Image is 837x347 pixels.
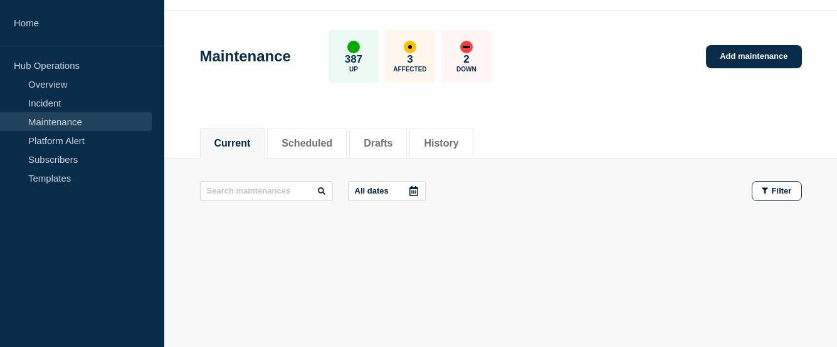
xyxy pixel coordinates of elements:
p: Up [349,66,358,73]
span: Filter [772,186,792,195]
button: History [424,138,458,149]
button: Scheduled [282,138,332,149]
button: Current [214,138,251,149]
div: down [460,41,473,53]
button: Drafts [364,138,392,149]
input: Search maintenances [200,181,333,201]
div: up [347,41,360,53]
p: 387 [345,53,362,66]
button: Filter [752,181,802,201]
p: 2 [463,53,469,66]
h1: Maintenance [200,48,291,65]
a: Add maintenance [706,45,801,68]
p: Down [456,66,476,73]
button: All dates [348,181,426,201]
p: 3 [407,53,413,66]
div: affected [404,41,416,53]
p: All dates [355,186,389,195]
p: Affected [393,66,426,73]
